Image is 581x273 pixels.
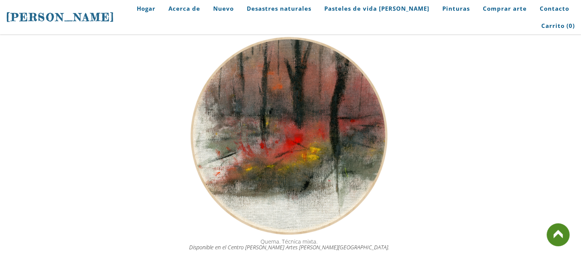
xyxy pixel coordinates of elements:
font: Hogar [137,5,155,12]
font: Comprar arte [483,5,527,12]
font: Carrito ( [541,22,569,29]
font: Desastres naturales [247,5,311,12]
img: obras de arte sobre incendios forestales [184,34,394,238]
a: [PERSON_NAME] [6,10,115,24]
font: Pinturas [442,5,470,12]
font: Contacto [540,5,569,12]
font: Acerca de [168,5,200,12]
font: Nuevo [213,5,234,12]
font: Quema. Técnica mixta. [261,238,317,245]
font: [PERSON_NAME] [6,11,115,24]
font: Pasteles de vida [PERSON_NAME] [324,5,429,12]
a: Disponible en el Centro [PERSON_NAME] Artes [PERSON_NAME][GEOGRAPHIC_DATA]. [189,244,389,251]
span: 0 [569,22,573,29]
font: ) [573,22,575,29]
a: Carrito (0) [536,17,575,34]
